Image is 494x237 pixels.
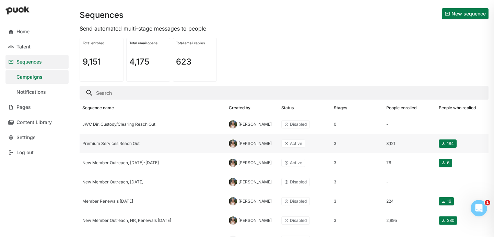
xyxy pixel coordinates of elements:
[80,11,123,19] h1: Sequences
[176,41,214,45] div: Total email replies
[334,122,381,127] div: 0
[5,85,69,99] a: Notifications
[80,86,489,100] input: Search
[334,160,381,165] div: 3
[485,200,490,205] span: 1
[386,218,433,223] div: 2,895
[334,105,347,110] div: Stages
[290,199,307,204] div: Disabled
[290,180,307,184] div: Disabled
[82,180,223,184] div: New Member Outreach, [DATE]
[5,100,69,114] a: Pages
[281,105,294,110] div: Status
[83,58,101,66] h1: 9,151
[5,131,69,144] a: Settings
[238,180,272,184] div: [PERSON_NAME]
[290,160,302,165] div: Active
[82,105,114,110] div: Sequence name
[129,41,167,45] div: Total email opens
[238,141,272,146] div: [PERSON_NAME]
[334,141,381,146] div: 3
[238,218,272,223] div: [PERSON_NAME]
[16,150,34,156] div: Log out
[447,218,455,223] div: 280
[83,41,120,45] div: Total enrolled
[16,89,46,95] div: Notifications
[238,122,272,127] div: [PERSON_NAME]
[386,122,433,127] div: -
[82,199,223,204] div: Member Renewals [DATE]
[82,122,223,127] div: JWC Dir. Custody/Clearing Reach Out
[447,199,451,204] div: 16
[334,218,381,223] div: 3
[176,58,191,66] h1: 623
[238,199,272,204] div: [PERSON_NAME]
[5,40,69,54] a: Talent
[129,58,149,66] h1: 4,175
[439,105,476,110] div: People who replied
[290,122,307,127] div: Disabled
[386,141,433,146] div: 3,121
[442,8,489,19] button: New sequence
[16,120,52,125] div: Content Library
[386,105,416,110] div: People enrolled
[80,25,489,32] div: Send automated multi-stage messages to people
[82,160,223,165] div: New Member Outreach, [DATE]-[DATE]
[82,218,223,223] div: New Member Outreach, HR, Renewals [DATE]
[16,104,31,110] div: Pages
[447,141,454,146] div: 184
[386,160,433,165] div: 76
[16,135,36,140] div: Settings
[16,29,30,35] div: Home
[16,59,42,65] div: Sequences
[5,25,69,38] a: Home
[386,199,433,204] div: 224
[229,105,250,110] div: Created by
[386,180,433,184] div: -
[5,70,69,84] a: Campaigns
[5,115,69,129] a: Content Library
[16,74,43,80] div: Campaigns
[16,44,31,50] div: Talent
[82,141,223,146] div: Premium Services Reach Out
[238,160,272,165] div: [PERSON_NAME]
[334,199,381,204] div: 3
[334,180,381,184] div: 3
[290,141,302,146] div: Active
[447,160,449,165] div: 6
[5,55,69,69] a: Sequences
[290,218,307,223] div: Disabled
[471,200,487,216] iframe: Intercom live chat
